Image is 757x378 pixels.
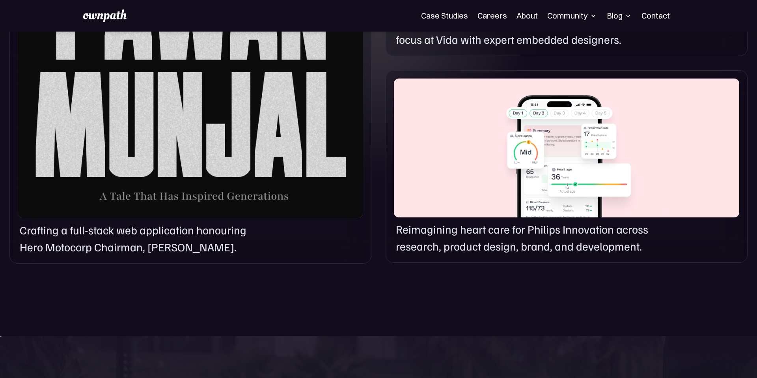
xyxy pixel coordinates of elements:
[20,221,267,255] p: Crafting a full-stack web application honouring Hero Motocorp Chairman, [PERSON_NAME].
[516,11,538,21] a: About
[641,11,670,21] a: Contact
[477,11,507,21] a: Careers
[396,221,664,254] p: Reimagining heart care for Philips Innovation across research, product design, brand, and develop...
[421,11,468,21] a: Case Studies
[547,11,597,21] div: Community
[607,11,632,21] div: Blog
